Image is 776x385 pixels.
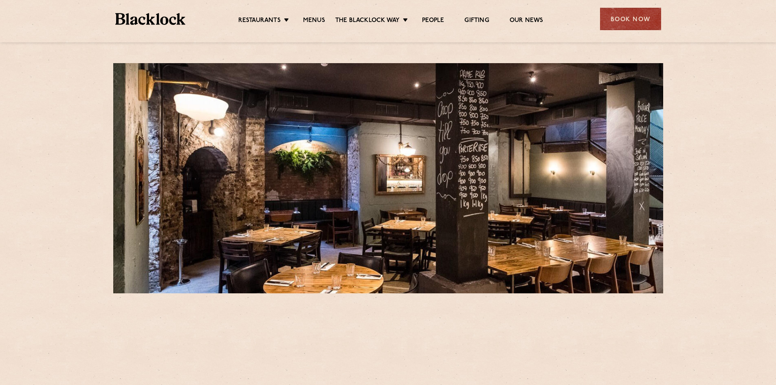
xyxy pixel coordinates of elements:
a: People [422,17,444,26]
a: Gifting [464,17,489,26]
img: BL_Textured_Logo-footer-cropped.svg [115,13,186,25]
a: Restaurants [238,17,281,26]
a: The Blacklock Way [335,17,400,26]
a: Our News [510,17,543,26]
a: Menus [303,17,325,26]
div: Book Now [600,8,661,30]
